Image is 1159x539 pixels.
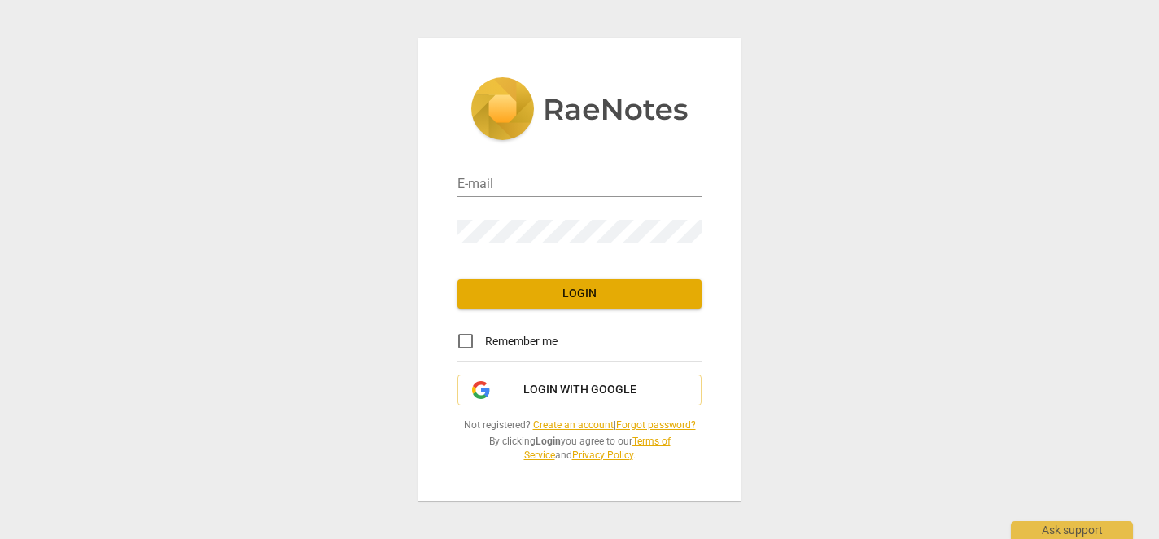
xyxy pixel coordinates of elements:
span: Login with Google [523,382,636,398]
img: 5ac2273c67554f335776073100b6d88f.svg [470,77,689,144]
b: Login [536,436,561,447]
a: Terms of Service [524,436,671,461]
span: Remember me [485,333,558,350]
span: By clicking you agree to our and . [457,435,702,462]
div: Ask support [1011,521,1133,539]
a: Privacy Policy [572,449,633,461]
span: Not registered? | [457,418,702,432]
span: Login [470,286,689,302]
button: Login [457,279,702,309]
button: Login with Google [457,375,702,405]
a: Forgot password? [616,419,696,431]
a: Create an account [533,419,614,431]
